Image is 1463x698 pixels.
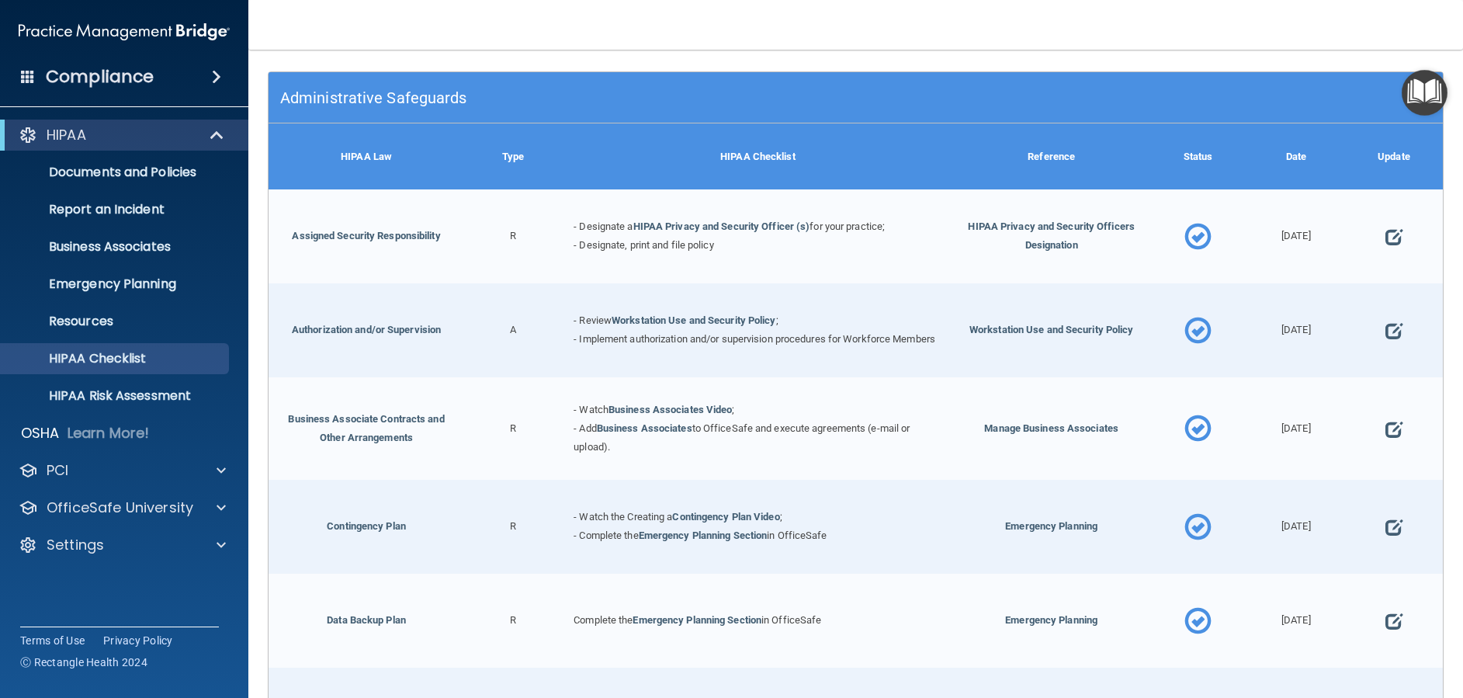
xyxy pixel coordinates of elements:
[10,388,222,404] p: HIPAA Risk Assessment
[103,633,173,648] a: Privacy Policy
[633,614,761,626] a: Emergency Planning Section
[19,498,226,517] a: OfficeSafe University
[612,314,776,326] a: Workstation Use and Security Policy
[776,314,778,326] span: ;
[633,221,810,232] a: HIPAA Privacy and Security Officer (s)
[1247,377,1345,480] div: [DATE]
[574,422,597,434] span: - Add
[968,221,1135,251] span: HIPAA Privacy and Security Officers Designation
[269,123,464,189] div: HIPAA Law
[574,239,713,251] span: - Designate, print and file policy
[1247,283,1345,377] div: [DATE]
[574,530,638,541] span: - Complete the
[10,239,222,255] p: Business Associates
[562,123,953,189] div: HIPAA Checklist
[639,530,768,541] a: Emergency Planning Section
[767,530,827,541] span: in OfficeSafe
[1005,614,1097,626] span: Emergency Planning
[984,422,1118,434] span: Manage Business Associates
[574,404,608,415] span: - Watch
[47,461,68,480] p: PCI
[292,324,441,335] a: Authorization and/or Supervision
[1345,123,1443,189] div: Update
[1247,123,1345,189] div: Date
[1247,574,1345,668] div: [DATE]
[574,333,935,345] span: - Implement authorization and/or supervision procedures for Workforce Members
[574,511,672,523] span: - Watch the Creating a
[780,511,782,523] span: ;
[1247,189,1345,283] div: [DATE]
[19,126,225,144] a: HIPAA
[1194,588,1444,650] iframe: Drift Widget Chat Controller
[21,424,60,443] p: OSHA
[292,230,440,241] a: Assigned Security Responsibility
[574,314,612,326] span: - Review
[608,404,733,415] a: Business Associates Video
[47,536,104,554] p: Settings
[969,324,1134,335] span: Workstation Use and Security Policy
[19,461,226,480] a: PCI
[810,221,885,232] span: for your practice;
[10,202,222,217] p: Report an Incident
[1402,70,1447,116] button: Open Resource Center
[464,377,562,480] div: R
[47,126,86,144] p: HIPAA
[464,189,562,283] div: R
[46,66,154,88] h4: Compliance
[732,404,734,415] span: ;
[574,422,910,453] span: to OfficeSafe and execute agreements (e-mail or upload).
[1149,123,1247,189] div: Status
[10,351,222,366] p: HIPAA Checklist
[574,221,633,232] span: - Designate a
[20,633,85,648] a: Terms of Use
[327,614,406,626] a: Data Backup Plan
[10,276,222,292] p: Emergency Planning
[10,314,222,329] p: Resources
[327,520,406,532] a: Contingency Plan
[597,422,692,434] a: Business Associates
[1247,480,1345,574] div: [DATE]
[68,424,150,443] p: Learn More!
[464,123,562,189] div: Type
[464,480,562,574] div: R
[1005,520,1097,532] span: Emergency Planning
[464,574,562,668] div: R
[954,123,1149,189] div: Reference
[19,16,230,47] img: PMB logo
[672,511,779,523] a: Contingency Plan Video
[464,283,562,377] div: A
[574,614,633,626] span: Complete the
[20,655,147,670] span: Ⓒ Rectangle Health 2024
[19,536,226,554] a: Settings
[288,413,444,443] a: Business Associate Contracts and Other Arrangements
[10,165,222,180] p: Documents and Policies
[761,614,821,626] span: in OfficeSafe
[280,89,1138,106] h5: Administrative Safeguards
[47,498,193,517] p: OfficeSafe University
